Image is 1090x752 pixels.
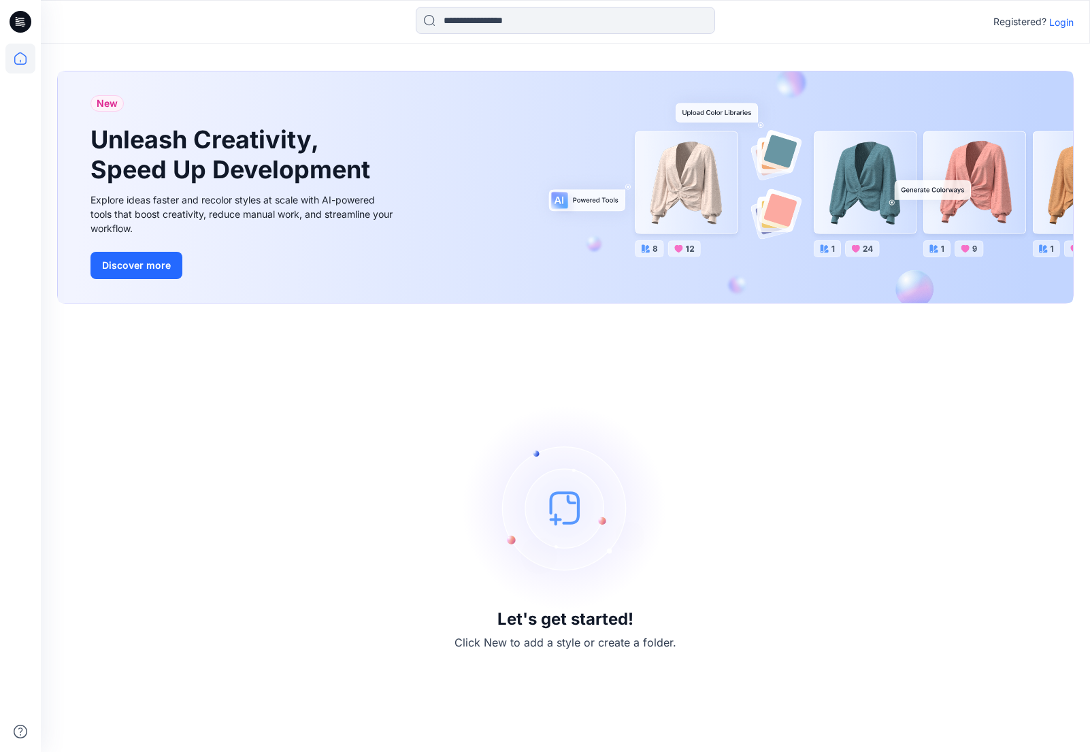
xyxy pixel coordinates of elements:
[455,634,676,651] p: Click New to add a style or create a folder.
[90,193,397,235] div: Explore ideas faster and recolor styles at scale with AI-powered tools that boost creativity, red...
[463,406,667,610] img: empty-state-image.svg
[90,252,397,279] a: Discover more
[90,252,182,279] button: Discover more
[1049,15,1074,29] p: Login
[993,14,1046,30] p: Registered?
[90,125,376,184] h1: Unleash Creativity, Speed Up Development
[97,95,118,112] span: New
[497,610,633,629] h3: Let's get started!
